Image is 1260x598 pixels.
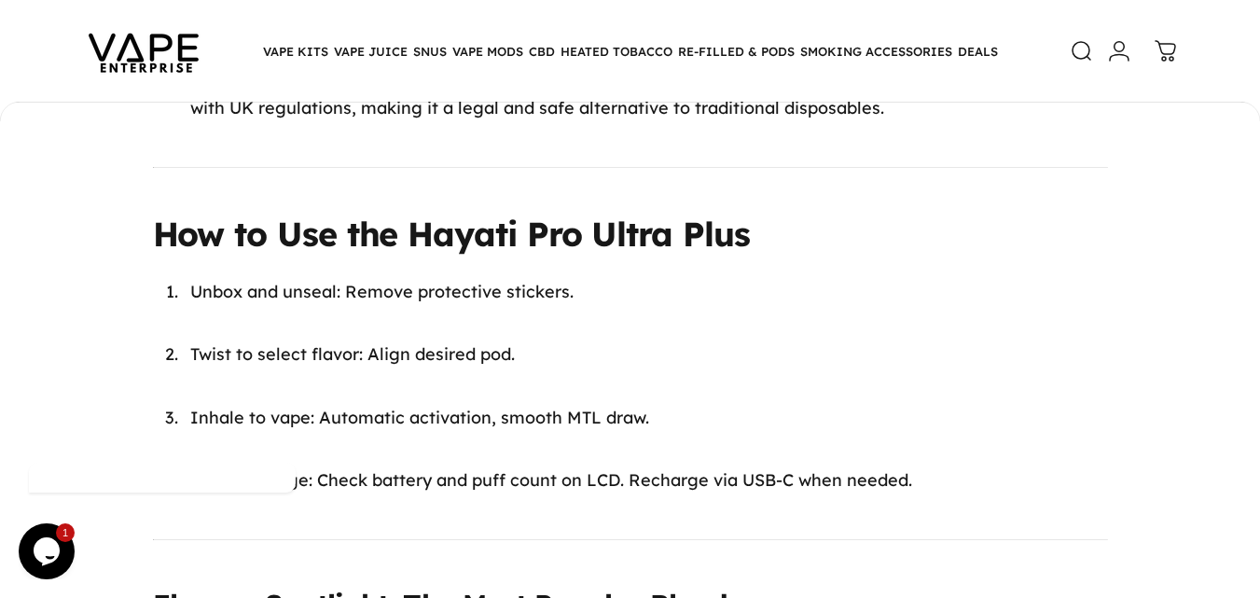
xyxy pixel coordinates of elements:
iframe: chat widget [19,523,78,579]
a: 0 items [1145,31,1186,72]
summary: VAPE KITS [260,32,331,71]
summary: VAPE JUICE [331,32,410,71]
summary: SMOKING ACCESSORIES [797,32,955,71]
li: Monitor usage: Check battery and puff count on LCD. Recharge via USB-C when needed. [183,467,1108,494]
nav: Primary [260,32,1001,71]
iframe: chat widget [19,294,354,514]
summary: CBD [526,32,558,71]
summary: VAPE MODS [450,32,526,71]
img: Vape Enterprise [60,7,228,95]
li: Unbox and unseal: Remove protective stickers. [183,279,1108,333]
a: DEALS [955,32,1001,71]
summary: HEATED TOBACCO [558,32,675,71]
li: Twist to select flavor: Align desired pod. [183,341,1108,396]
summary: RE-FILLED & PODS [675,32,797,71]
li: Inhale to vape: Automatic activation, smooth MTL draw. [183,405,1108,459]
summary: SNUS [410,32,450,71]
h2: How to Use the Hayati Pro Ultra Plus [153,213,1108,257]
